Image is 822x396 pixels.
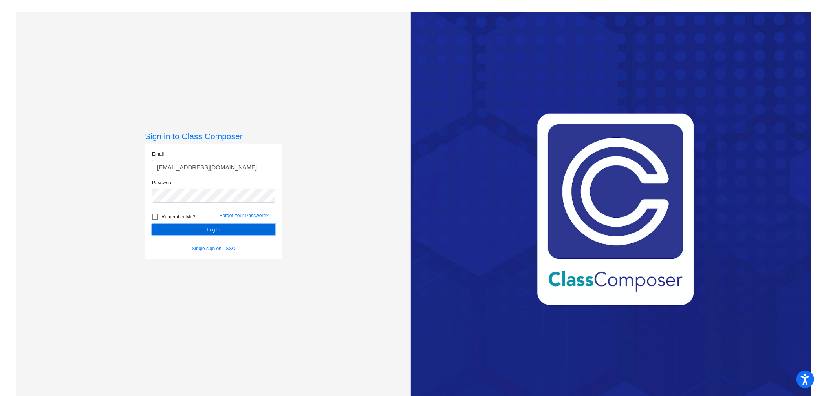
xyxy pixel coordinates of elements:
a: Forgot Your Password? [220,213,269,218]
a: Single sign on - SSO [192,246,235,251]
label: Password [152,179,173,186]
label: Email [152,151,164,158]
span: Remember Me? [161,212,195,222]
button: Log In [152,224,275,235]
h3: Sign in to Class Composer [145,131,282,141]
